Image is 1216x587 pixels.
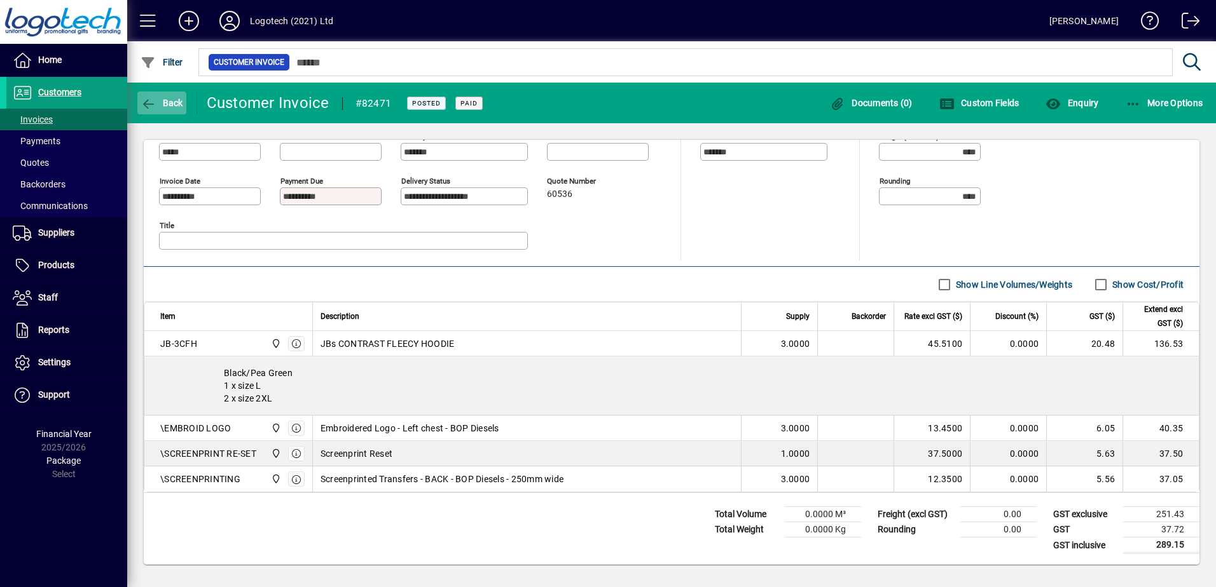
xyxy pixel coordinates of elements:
a: Reports [6,314,127,346]
td: 6.05 [1046,415,1123,441]
td: 0.0000 M³ [785,507,861,522]
td: GST inclusive [1047,537,1123,553]
td: 20.48 [1046,331,1123,356]
span: Package [46,455,81,466]
td: 5.63 [1046,441,1123,466]
span: JBs CONTRAST FLEECY HOODIE [321,337,455,350]
a: Backorders [6,173,127,195]
span: 1.0000 [781,447,810,460]
span: Rate excl GST ($) [904,309,962,323]
span: Central [268,421,282,435]
span: Settings [38,357,71,367]
span: Item [160,309,176,323]
span: Customer Invoice [214,56,284,69]
span: Backorders [13,179,66,189]
span: Documents (0) [830,98,913,108]
mat-label: Rounding [880,177,910,186]
span: GST ($) [1089,309,1115,323]
span: 60536 [547,189,572,199]
span: Discount (%) [995,309,1039,323]
button: Profile [209,10,250,32]
span: Extend excl GST ($) [1131,302,1183,330]
td: 0.0000 [970,331,1046,356]
a: Payments [6,130,127,152]
span: Central [268,337,282,351]
app-page-header-button: Back [127,91,197,114]
td: 40.35 [1123,415,1199,441]
span: Description [321,309,359,323]
td: 0.0000 [970,415,1046,441]
button: Back [137,91,186,114]
div: Customer Invoice [207,93,329,113]
a: Communications [6,195,127,217]
a: Quotes [6,152,127,173]
div: \SCREENPRINT RE-SET [160,447,256,460]
span: Backorder [852,309,886,323]
span: Quotes [13,158,49,168]
td: 0.00 [960,522,1037,537]
span: Screenprinted Transfers - BACK - BOP Diesels - 250mm wide [321,473,563,485]
button: Custom Fields [936,91,1023,114]
span: Supply [786,309,810,323]
span: 3.0000 [781,422,810,435]
div: 37.5000 [902,447,962,460]
a: Home [6,44,127,76]
td: 0.0000 Kg [785,522,861,537]
label: Show Line Volumes/Weights [953,278,1072,291]
td: 251.43 [1123,507,1199,522]
span: Quote number [547,177,623,186]
span: 3.0000 [781,473,810,485]
div: 13.4500 [902,422,962,435]
span: Support [38,389,70,400]
span: Staff [38,292,58,302]
a: Staff [6,282,127,314]
td: 37.50 [1123,441,1199,466]
div: 45.5100 [902,337,962,350]
button: Enquiry [1042,91,1102,114]
span: Invoices [13,114,53,125]
div: JB-3CFH [160,337,197,350]
div: Black/Pea Green 1 x size L 2 x size 2XL [144,356,1199,415]
td: Freight (excl GST) [871,507,960,522]
a: Products [6,250,127,281]
td: 0.00 [960,507,1037,522]
td: Total Weight [708,522,785,537]
td: 289.15 [1123,537,1199,553]
button: Add [169,10,209,32]
td: 0.0000 [970,441,1046,466]
span: Payments [13,136,60,146]
a: Logout [1172,3,1200,44]
div: Logotech (2021) Ltd [250,11,333,31]
span: Reports [38,325,69,335]
span: Paid [460,99,478,107]
span: Home [38,55,62,65]
div: #82471 [356,93,392,114]
span: Custom Fields [939,98,1019,108]
span: Back [141,98,183,108]
span: Enquiry [1046,98,1098,108]
td: Total Volume [708,507,785,522]
span: Products [38,260,74,270]
button: Documents (0) [827,91,916,114]
td: 136.53 [1123,331,1199,356]
span: Suppliers [38,227,74,238]
label: Show Cost/Profit [1110,278,1184,291]
span: Financial Year [36,429,92,439]
a: Suppliers [6,217,127,249]
td: GST exclusive [1047,507,1123,522]
span: Communications [13,201,88,211]
a: Settings [6,347,127,379]
mat-label: Payment due [280,177,323,186]
a: Invoices [6,109,127,130]
span: 3.0000 [781,337,810,350]
span: Filter [141,57,183,67]
mat-label: Delivery status [401,177,450,186]
td: GST [1047,522,1123,537]
td: 0.0000 [970,466,1046,492]
span: More Options [1126,98,1203,108]
button: Filter [137,51,186,74]
mat-label: Invoice date [160,177,200,186]
span: Embroidered Logo - Left chest - BOP Diesels [321,422,499,435]
td: Rounding [871,522,960,537]
div: \SCREENPRINTING [160,473,240,485]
